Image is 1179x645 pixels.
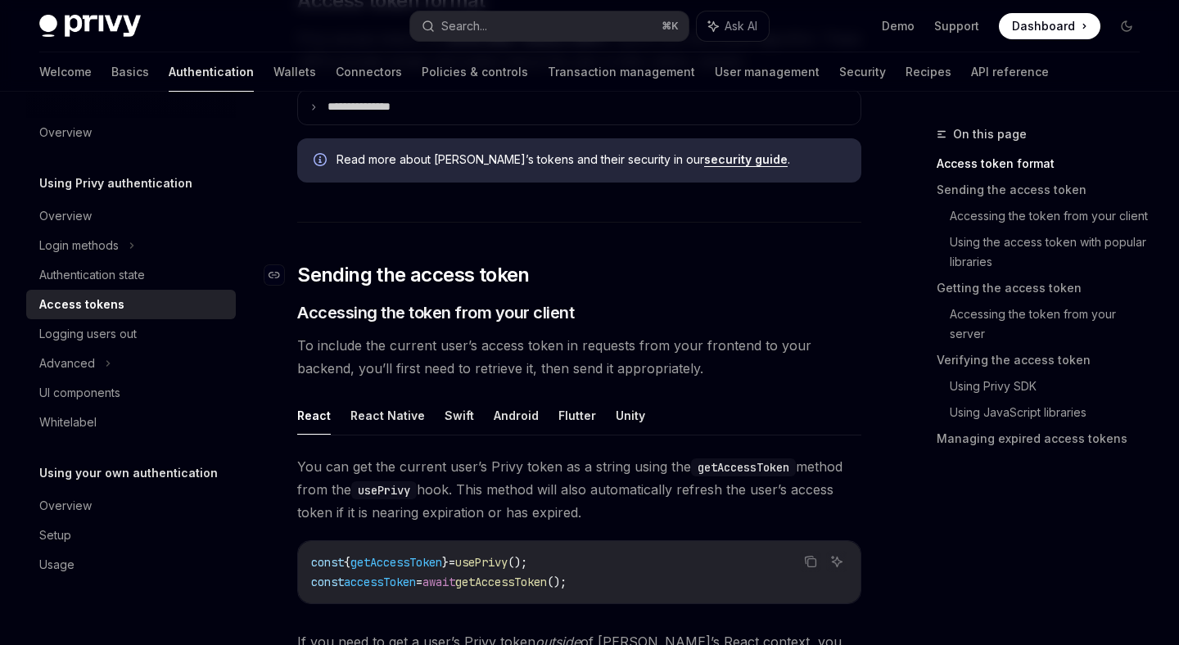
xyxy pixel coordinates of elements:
[350,555,442,570] span: getAccessToken
[26,408,236,437] a: Whitelabel
[297,301,574,324] span: Accessing the token from your client
[39,496,92,516] div: Overview
[311,555,344,570] span: const
[691,458,796,476] code: getAccessToken
[950,203,1153,229] a: Accessing the token from your client
[39,525,71,545] div: Setup
[445,396,474,435] button: Swift
[999,13,1100,39] a: Dashboard
[950,229,1153,275] a: Using the access token with popular libraries
[548,52,695,92] a: Transaction management
[442,555,449,570] span: }
[351,481,417,499] code: usePrivy
[336,52,402,92] a: Connectors
[311,575,344,589] span: const
[508,555,527,570] span: ();
[449,555,455,570] span: =
[337,151,845,168] span: Read more about [PERSON_NAME]’s tokens and their security in our .
[455,555,508,570] span: usePrivy
[26,201,236,231] a: Overview
[937,347,1153,373] a: Verifying the access token
[297,334,861,380] span: To include the current user’s access token in requests from your frontend to your backend, you’ll...
[39,123,92,142] div: Overview
[937,275,1153,301] a: Getting the access token
[839,52,886,92] a: Security
[39,265,145,285] div: Authentication state
[39,52,92,92] a: Welcome
[297,396,331,435] button: React
[344,575,416,589] span: accessToken
[882,18,915,34] a: Demo
[826,551,847,572] button: Ask AI
[697,11,769,41] button: Ask AI
[26,378,236,408] a: UI components
[937,151,1153,177] a: Access token format
[39,555,75,575] div: Usage
[1113,13,1140,39] button: Toggle dark mode
[26,260,236,290] a: Authentication state
[26,550,236,580] a: Usage
[422,575,455,589] span: await
[455,575,547,589] span: getAccessToken
[934,18,979,34] a: Support
[422,52,528,92] a: Policies & controls
[26,521,236,550] a: Setup
[39,354,95,373] div: Advanced
[39,206,92,226] div: Overview
[715,52,820,92] a: User management
[39,15,141,38] img: dark logo
[937,177,1153,203] a: Sending the access token
[950,301,1153,347] a: Accessing the token from your server
[39,413,97,432] div: Whitelabel
[1012,18,1075,34] span: Dashboard
[169,52,254,92] a: Authentication
[273,52,316,92] a: Wallets
[297,262,530,288] span: Sending the access token
[558,396,596,435] button: Flutter
[937,426,1153,452] a: Managing expired access tokens
[441,16,487,36] div: Search...
[616,396,645,435] button: Unity
[39,324,137,344] div: Logging users out
[704,152,788,167] a: security guide
[950,399,1153,426] a: Using JavaScript libraries
[344,555,350,570] span: {
[26,491,236,521] a: Overview
[26,319,236,349] a: Logging users out
[26,118,236,147] a: Overview
[39,236,119,255] div: Login methods
[111,52,149,92] a: Basics
[314,153,330,169] svg: Info
[26,290,236,319] a: Access tokens
[800,551,821,572] button: Copy the contents from the code block
[297,455,861,524] span: You can get the current user’s Privy token as a string using the method from the hook. This metho...
[39,383,120,403] div: UI components
[953,124,1027,144] span: On this page
[350,396,425,435] button: React Native
[416,575,422,589] span: =
[39,463,218,483] h5: Using your own authentication
[950,373,1153,399] a: Using Privy SDK
[547,575,567,589] span: ();
[264,262,297,288] a: Navigate to header
[39,174,192,193] h5: Using Privy authentication
[494,396,539,435] button: Android
[725,18,757,34] span: Ask AI
[971,52,1049,92] a: API reference
[39,295,124,314] div: Access tokens
[662,20,679,33] span: ⌘ K
[410,11,688,41] button: Search...⌘K
[906,52,951,92] a: Recipes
